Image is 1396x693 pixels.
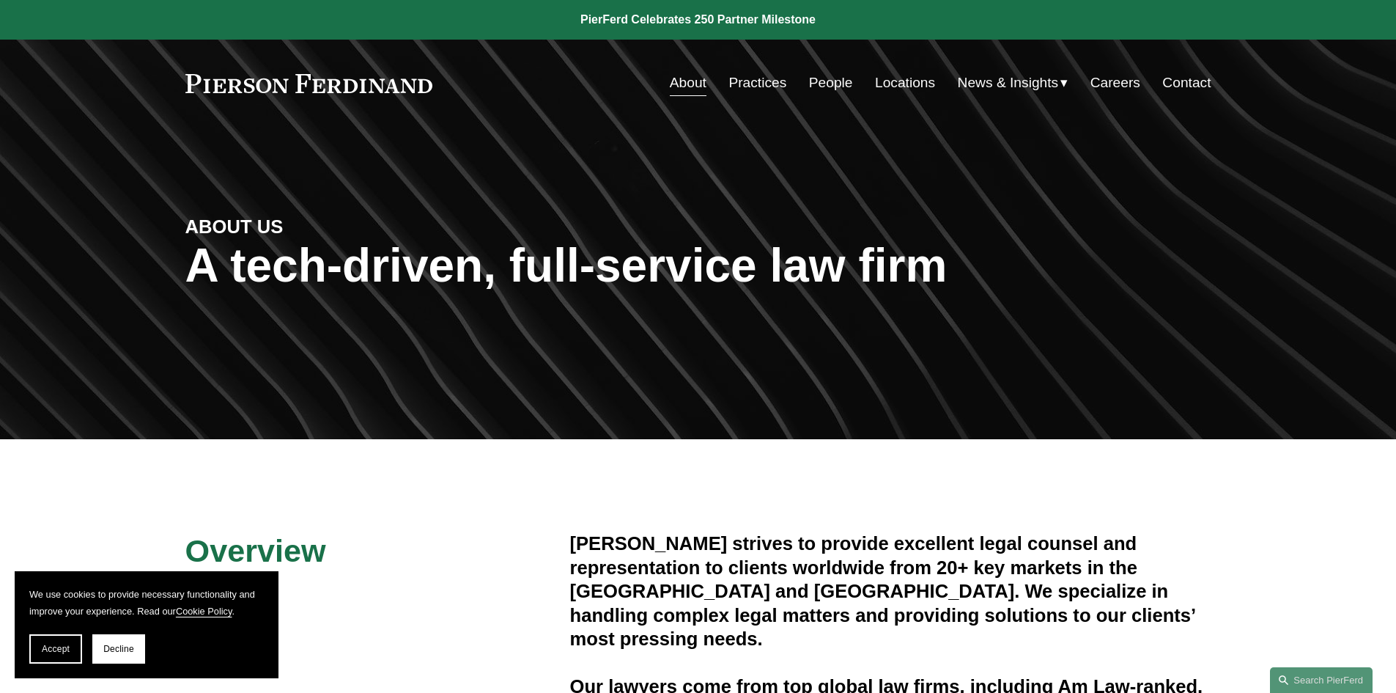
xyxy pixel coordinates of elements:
button: Decline [92,634,145,664]
a: People [809,69,853,97]
a: Contact [1162,69,1211,97]
button: Accept [29,634,82,664]
a: Practices [728,69,786,97]
h4: [PERSON_NAME] strives to provide excellent legal counsel and representation to clients worldwide ... [570,532,1211,650]
strong: ABOUT US [185,216,284,237]
a: Locations [875,69,935,97]
a: Cookie Policy [176,606,232,617]
p: We use cookies to provide necessary functionality and improve your experience. Read our . [29,586,264,620]
a: Search this site [1270,667,1373,693]
span: Overview [185,533,326,568]
section: Cookie banner [15,571,278,678]
a: folder dropdown [958,69,1068,97]
span: Accept [42,644,70,654]
a: Careers [1090,69,1140,97]
h1: A tech-driven, full-service law firm [185,239,1211,293]
a: About [670,69,706,97]
span: News & Insights [958,70,1059,96]
span: Decline [103,644,134,654]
